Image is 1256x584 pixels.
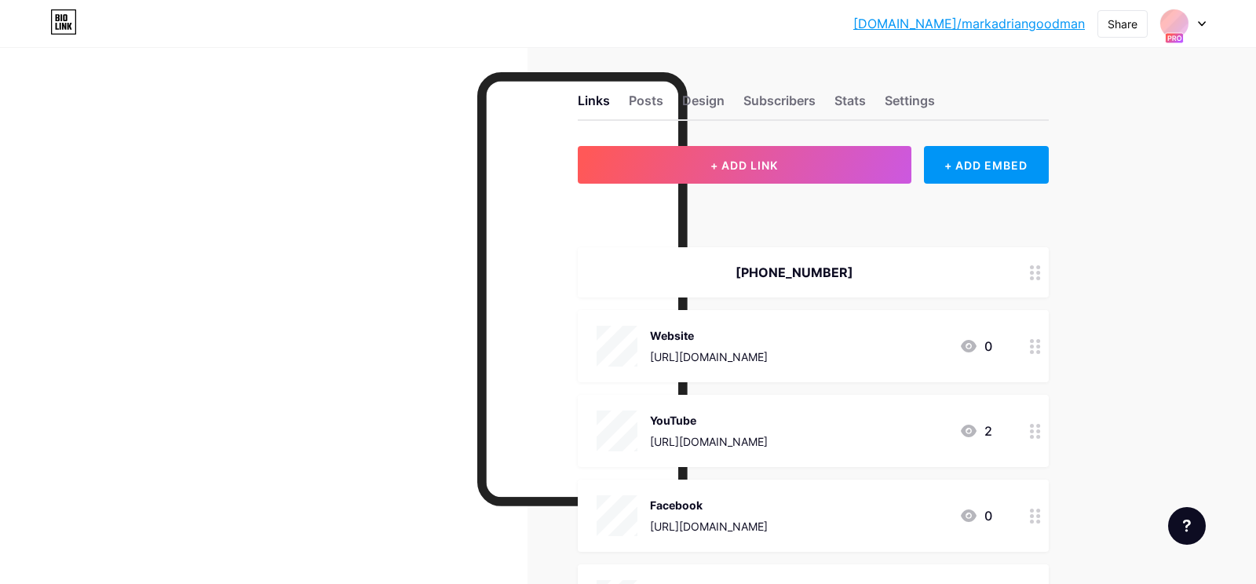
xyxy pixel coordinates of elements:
div: Posts [629,91,663,119]
div: Stats [834,91,866,119]
div: 0 [959,337,992,356]
div: Links [578,91,610,119]
div: Facebook [650,497,768,513]
div: [URL][DOMAIN_NAME] [650,433,768,450]
div: Subscribers [743,91,816,119]
div: Share [1108,16,1137,32]
div: YouTube [650,412,768,429]
div: [PHONE_NUMBER] [597,263,992,282]
button: + ADD LINK [578,146,911,184]
a: [DOMAIN_NAME]/markadriangoodman [853,14,1085,33]
div: + ADD EMBED [924,146,1049,184]
div: Design [682,91,725,119]
div: [URL][DOMAIN_NAME] [650,518,768,535]
div: Website [650,327,768,344]
div: 0 [959,506,992,525]
div: Settings [885,91,935,119]
div: 2 [959,422,992,440]
div: [URL][DOMAIN_NAME] [650,349,768,365]
span: + ADD LINK [710,159,778,172]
